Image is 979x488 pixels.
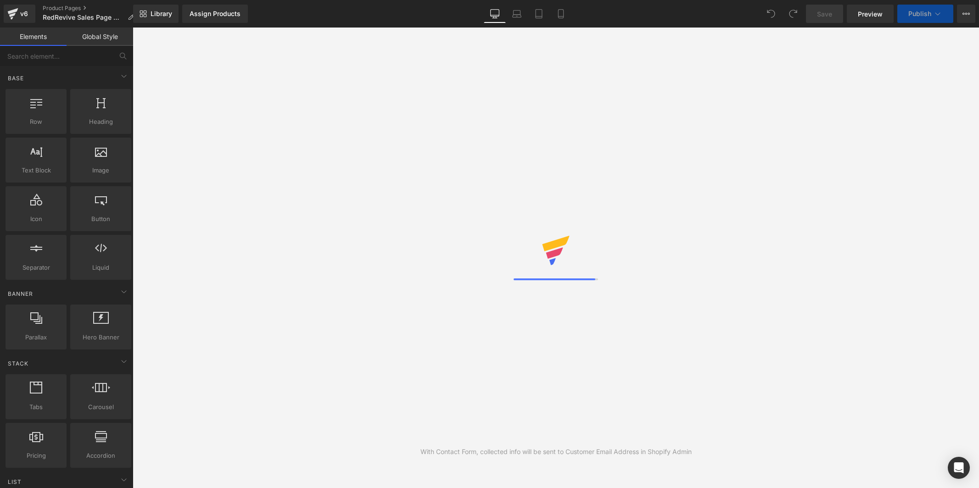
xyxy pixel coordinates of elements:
[73,214,129,224] span: Button
[67,28,133,46] a: Global Style
[18,8,30,20] div: v6
[550,5,572,23] a: Mobile
[133,5,179,23] a: New Library
[784,5,802,23] button: Redo
[858,9,883,19] span: Preview
[151,10,172,18] span: Library
[897,5,953,23] button: Publish
[4,5,35,23] a: v6
[506,5,528,23] a: Laptop
[73,263,129,272] span: Liquid
[7,74,25,83] span: Base
[7,289,34,298] span: Banner
[73,451,129,460] span: Accordion
[73,402,129,412] span: Carousel
[8,451,64,460] span: Pricing
[8,117,64,127] span: Row
[8,263,64,272] span: Separator
[484,5,506,23] a: Desktop
[420,447,692,457] div: With Contact Form, collected info will be sent to Customer Email Address in Shopify Admin
[73,166,129,175] span: Image
[8,333,64,342] span: Parallax
[8,214,64,224] span: Icon
[847,5,894,23] a: Preview
[957,5,975,23] button: More
[528,5,550,23] a: Tablet
[190,10,241,17] div: Assign Products
[43,5,141,12] a: Product Pages
[8,166,64,175] span: Text Block
[762,5,780,23] button: Undo
[43,14,124,21] span: RedRevive Sales Page New
[7,359,29,368] span: Stack
[948,457,970,479] div: Open Intercom Messenger
[908,10,931,17] span: Publish
[8,402,64,412] span: Tabs
[73,333,129,342] span: Hero Banner
[7,477,22,486] span: List
[73,117,129,127] span: Heading
[817,9,832,19] span: Save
